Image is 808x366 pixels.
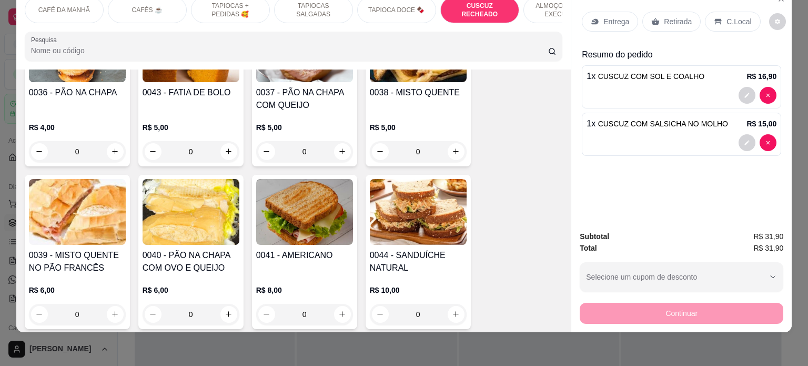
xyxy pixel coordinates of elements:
p: 1 x [587,117,728,130]
span: CUSCUZ COM SALSICHA NO MOLHO [598,120,728,128]
h4: 0037 - PÃO NA CHAPA COM QUEIJO [256,86,353,112]
span: R$ 31,90 [753,242,783,254]
p: CAFÉ DA MANHÃ [38,6,90,14]
input: Pesquisa [31,45,548,56]
p: CAFÉS ☕️ [132,6,163,14]
p: R$ 5,00 [256,122,353,133]
p: R$ 6,00 [29,285,126,295]
p: CUSCUZ RECHEADO [449,2,510,18]
h4: 0043 - FATIA DE BOLO [143,86,239,99]
h4: 0044 - SANDUÍCHE NATURAL [370,249,467,274]
button: decrease-product-quantity [769,13,786,30]
button: decrease-product-quantity [739,134,755,151]
p: TAPIOCAS SALGADAS [283,2,344,18]
h4: 0041 - AMERICANO [256,249,353,262]
p: R$ 16,90 [746,71,776,82]
span: R$ 31,90 [753,231,783,242]
img: product-image [370,179,467,245]
h4: 0038 - MISTO QUENTE [370,86,467,99]
p: R$ 5,00 [370,122,467,133]
p: 1 x [587,70,704,83]
label: Pesquisa [31,35,60,44]
p: R$ 8,00 [256,285,353,295]
button: Selecione um cupom de desconto [580,262,783,292]
p: R$ 10,00 [370,285,467,295]
p: C.Local [726,16,751,27]
img: product-image [143,179,239,245]
h4: 0039 - MISTO QUENTE NO PÃO FRANCÊS [29,249,126,274]
p: R$ 6,00 [143,285,239,295]
span: CUSCUZ COM SOL E COALHO [598,72,705,81]
p: TAPIOCAS + PEDIDAS 🥰 [200,2,261,18]
p: R$ 4,00 [29,122,126,133]
img: product-image [256,179,353,245]
p: Retirada [664,16,692,27]
p: Resumo do pedido [582,48,781,61]
h4: 0036 - PÃO NA CHAPA [29,86,126,99]
p: R$ 5,00 [143,122,239,133]
p: ALMOÇO - PRATO EXECUTIVO [532,2,593,18]
p: R$ 15,00 [746,118,776,129]
button: decrease-product-quantity [760,134,776,151]
p: TAPIOCA DOCE 🍫 [368,6,425,14]
img: product-image [29,179,126,245]
strong: Subtotal [580,232,609,241]
h4: 0040 - PÃO NA CHAPA COM OVO E QUEIJO [143,249,239,274]
p: Entrega [603,16,629,27]
button: decrease-product-quantity [739,87,755,104]
strong: Total [580,244,597,252]
button: decrease-product-quantity [760,87,776,104]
